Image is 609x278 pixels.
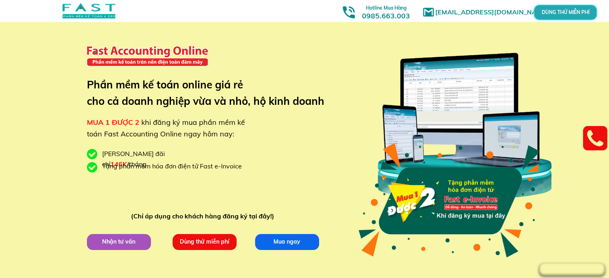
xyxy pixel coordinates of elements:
h1: [EMAIL_ADDRESS][DOMAIN_NAME] [435,7,553,18]
div: Tặng phần mềm hóa đơn điện tử Fast e-Invoice [102,161,248,172]
p: DÙNG THỬ MIỄN PHÍ [550,9,581,16]
div: (Chỉ áp dụng cho khách hàng đăng ký tại đây!) [131,211,278,222]
span: 146K [111,160,127,168]
p: Dùng thử miễn phí [171,234,237,250]
p: Mua ngay [254,234,320,250]
span: MUA 1 ĐƯỢC 2 [87,118,139,127]
h3: 0985.663.003 [353,3,419,20]
h3: Phần mềm kế toán online giá rẻ cho cả doanh nghiệp vừa và nhỏ, hộ kinh doanh [87,76,336,110]
div: [PERSON_NAME] đãi chỉ /tháng [102,149,206,169]
p: Nhận tư vấn [86,234,151,250]
span: Hotline Mua Hàng [366,5,406,11]
span: khi đăng ký mua phần mềm kế toán Fast Accounting Online ngay hôm nay: [87,118,245,138]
